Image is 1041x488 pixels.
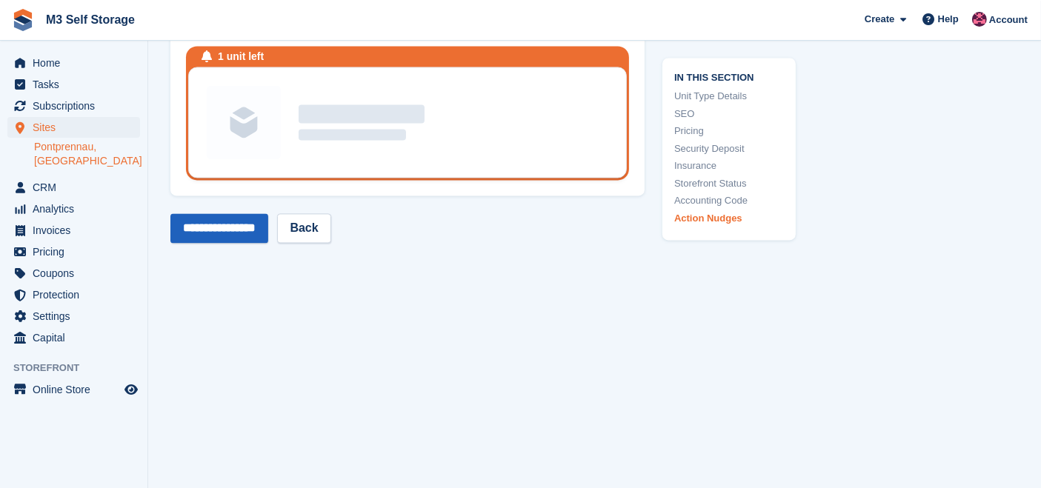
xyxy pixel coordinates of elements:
a: Action Nudges [674,211,784,226]
a: Preview store [122,381,140,398]
span: Invoices [33,220,122,241]
span: Capital [33,327,122,348]
span: Subscriptions [33,96,122,116]
a: Pricing [674,124,784,139]
a: menu [7,284,140,305]
a: Pontprennau, [GEOGRAPHIC_DATA] [34,140,140,168]
a: Accounting Code [674,194,784,209]
a: menu [7,379,140,400]
a: Unit Type Details [674,90,784,104]
a: menu [7,198,140,219]
span: CRM [33,177,122,198]
a: menu [7,220,140,241]
img: Unit group image placeholder [207,85,281,159]
a: menu [7,327,140,348]
a: menu [7,241,140,262]
span: Home [33,53,122,73]
a: Insurance [674,159,784,174]
img: Nick Jones [972,12,987,27]
span: Tasks [33,74,122,95]
a: Back [277,213,330,243]
span: Sites [33,117,122,138]
div: 1 unit left [218,49,264,64]
a: Storefront Status [674,176,784,191]
a: menu [7,74,140,95]
a: M3 Self Storage [40,7,141,32]
span: Analytics [33,198,122,219]
span: In this section [674,70,784,84]
a: menu [7,117,140,138]
span: Pricing [33,241,122,262]
a: menu [7,53,140,73]
span: Storefront [13,361,147,375]
a: menu [7,177,140,198]
a: Security Deposit [674,141,784,156]
a: menu [7,306,140,327]
span: Online Store [33,379,122,400]
a: menu [7,263,140,284]
a: SEO [674,107,784,121]
img: stora-icon-8386f47178a22dfd0bd8f6a31ec36ba5ce8667c1dd55bd0f319d3a0aa187defe.svg [12,9,34,31]
span: Settings [33,306,122,327]
span: Help [938,12,959,27]
span: Protection [33,284,122,305]
span: Create [865,12,894,27]
span: Coupons [33,263,122,284]
span: Account [989,13,1028,27]
a: menu [7,96,140,116]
